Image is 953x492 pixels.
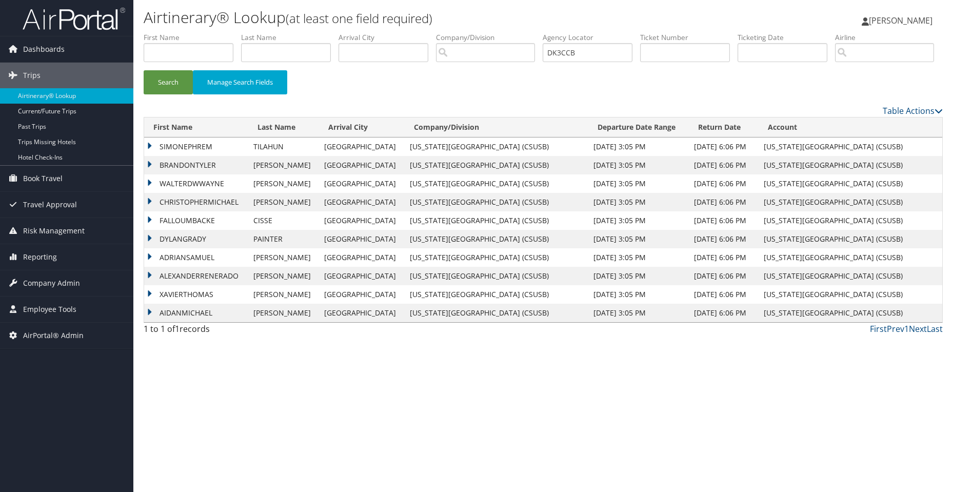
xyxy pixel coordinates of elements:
th: Account: activate to sort column ascending [759,117,942,137]
td: [DATE] 3:05 PM [588,267,689,285]
td: [GEOGRAPHIC_DATA] [319,285,405,304]
th: First Name: activate to sort column ascending [144,117,248,137]
td: [GEOGRAPHIC_DATA] [319,193,405,211]
th: Return Date: activate to sort column ascending [689,117,759,137]
th: Last Name: activate to sort column ascending [248,117,319,137]
td: TILAHUN [248,137,319,156]
a: 1 [904,323,909,334]
label: Ticketing Date [738,32,835,43]
td: DYLANGRADY [144,230,248,248]
span: Trips [23,63,41,88]
h1: Airtinerary® Lookup [144,7,677,28]
td: [DATE] 3:05 PM [588,211,689,230]
a: First [870,323,887,334]
td: ADRIANSAMUEL [144,248,248,267]
td: [DATE] 6:06 PM [689,248,759,267]
td: [US_STATE][GEOGRAPHIC_DATA] (CSUSB) [759,174,942,193]
a: Prev [887,323,904,334]
td: [PERSON_NAME] [248,193,319,211]
button: Manage Search Fields [193,70,287,94]
td: [PERSON_NAME] [248,285,319,304]
td: [US_STATE][GEOGRAPHIC_DATA] (CSUSB) [759,248,942,267]
td: [US_STATE][GEOGRAPHIC_DATA] (CSUSB) [405,211,588,230]
td: [US_STATE][GEOGRAPHIC_DATA] (CSUSB) [405,193,588,211]
span: Company Admin [23,270,80,296]
label: Company/Division [436,32,543,43]
td: [GEOGRAPHIC_DATA] [319,230,405,248]
td: [US_STATE][GEOGRAPHIC_DATA] (CSUSB) [759,211,942,230]
label: First Name [144,32,241,43]
td: [DATE] 3:05 PM [588,285,689,304]
td: [GEOGRAPHIC_DATA] [319,248,405,267]
button: Search [144,70,193,94]
td: CHRISTOPHERMICHAEL [144,193,248,211]
span: 1 [175,323,180,334]
td: [DATE] 3:05 PM [588,304,689,322]
td: [DATE] 6:06 PM [689,211,759,230]
label: Last Name [241,32,339,43]
span: Reporting [23,244,57,270]
td: [GEOGRAPHIC_DATA] [319,137,405,156]
td: [DATE] 3:05 PM [588,174,689,193]
label: Agency Locator [543,32,640,43]
td: [GEOGRAPHIC_DATA] [319,304,405,322]
th: Departure Date Range: activate to sort column ascending [588,117,689,137]
div: 1 to 1 of records [144,323,332,340]
span: Book Travel [23,166,63,191]
td: [US_STATE][GEOGRAPHIC_DATA] (CSUSB) [405,137,588,156]
td: [DATE] 6:06 PM [689,267,759,285]
img: airportal-logo.png [23,7,125,31]
td: [PERSON_NAME] [248,304,319,322]
td: [DATE] 3:05 PM [588,193,689,211]
td: SIMONEPHREM [144,137,248,156]
span: Risk Management [23,218,85,244]
td: [DATE] 6:06 PM [689,174,759,193]
td: [GEOGRAPHIC_DATA] [319,211,405,230]
td: [GEOGRAPHIC_DATA] [319,174,405,193]
td: [DATE] 3:05 PM [588,137,689,156]
td: [US_STATE][GEOGRAPHIC_DATA] (CSUSB) [405,230,588,248]
td: [DATE] 3:05 PM [588,248,689,267]
a: Last [927,323,943,334]
span: Employee Tools [23,297,76,322]
td: [US_STATE][GEOGRAPHIC_DATA] (CSUSB) [759,230,942,248]
span: [PERSON_NAME] [869,15,932,26]
td: [PERSON_NAME] [248,248,319,267]
a: [PERSON_NAME] [862,5,943,36]
td: FALLOUMBACKE [144,211,248,230]
a: Next [909,323,927,334]
a: Table Actions [883,105,943,116]
td: BRANDONTYLER [144,156,248,174]
td: [US_STATE][GEOGRAPHIC_DATA] (CSUSB) [759,304,942,322]
span: Dashboards [23,36,65,62]
td: [PERSON_NAME] [248,174,319,193]
label: Ticket Number [640,32,738,43]
td: ALEXANDERRENERADO [144,267,248,285]
span: Travel Approval [23,192,77,218]
td: [US_STATE][GEOGRAPHIC_DATA] (CSUSB) [405,248,588,267]
label: Arrival City [339,32,436,43]
td: WALTERDWWAYNE [144,174,248,193]
td: [US_STATE][GEOGRAPHIC_DATA] (CSUSB) [405,267,588,285]
td: [DATE] 6:06 PM [689,137,759,156]
td: [US_STATE][GEOGRAPHIC_DATA] (CSUSB) [405,156,588,174]
td: AIDANMICHAEL [144,304,248,322]
th: Company/Division [405,117,588,137]
span: AirPortal® Admin [23,323,84,348]
td: [DATE] 6:06 PM [689,193,759,211]
th: Arrival City: activate to sort column ascending [319,117,405,137]
td: [DATE] 6:06 PM [689,285,759,304]
small: (at least one field required) [286,10,432,27]
td: [DATE] 3:05 PM [588,156,689,174]
td: [PERSON_NAME] [248,156,319,174]
td: [US_STATE][GEOGRAPHIC_DATA] (CSUSB) [759,285,942,304]
td: [US_STATE][GEOGRAPHIC_DATA] (CSUSB) [759,193,942,211]
label: Airline [835,32,942,43]
td: XAVIERTHOMAS [144,285,248,304]
td: [US_STATE][GEOGRAPHIC_DATA] (CSUSB) [759,137,942,156]
td: [DATE] 6:06 PM [689,304,759,322]
td: [US_STATE][GEOGRAPHIC_DATA] (CSUSB) [759,156,942,174]
td: [US_STATE][GEOGRAPHIC_DATA] (CSUSB) [405,304,588,322]
td: [PERSON_NAME] [248,267,319,285]
td: PAINTER [248,230,319,248]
